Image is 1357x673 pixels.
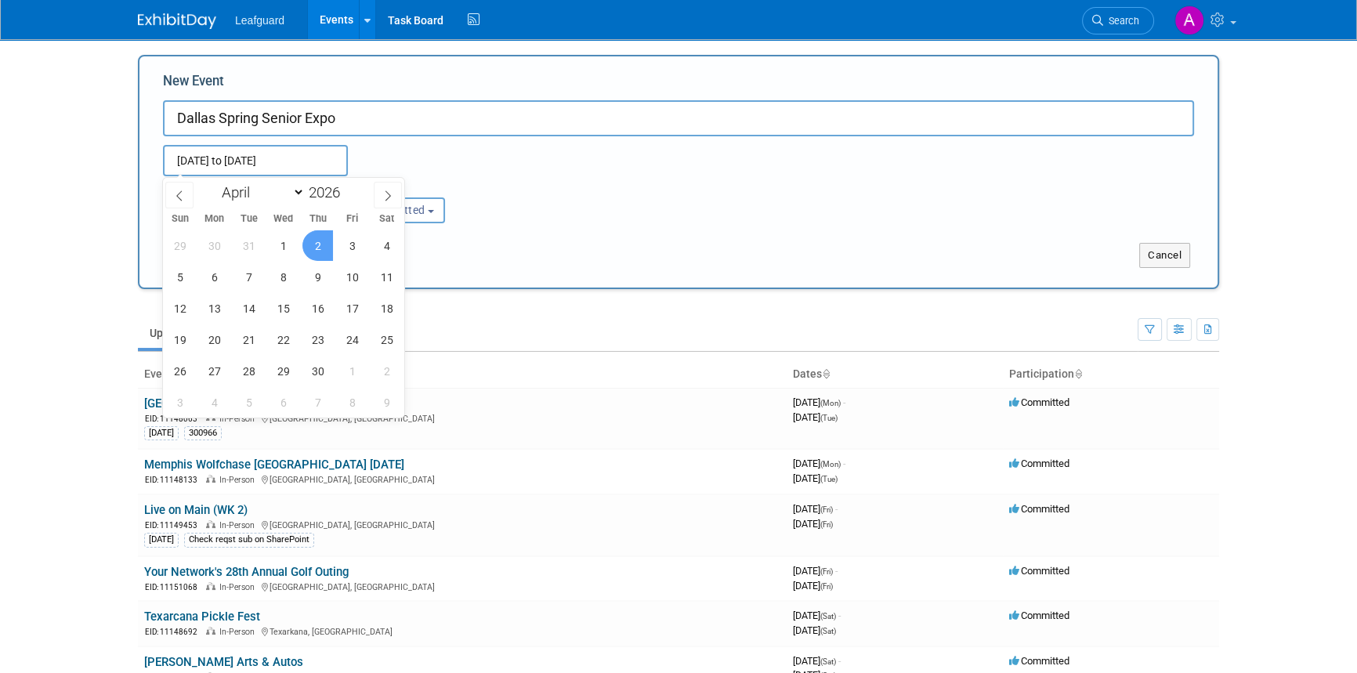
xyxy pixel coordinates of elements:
[1009,565,1069,577] span: Committed
[163,176,315,197] div: Attendance / Format:
[302,230,333,261] span: April 2, 2026
[165,262,195,292] span: April 5, 2026
[1174,5,1204,35] img: Arlene Duncan
[206,475,215,483] img: In-Person Event
[843,396,845,408] span: -
[1074,367,1082,380] a: Sort by Participation Type
[1082,7,1154,34] a: Search
[793,411,838,423] span: [DATE]
[793,472,838,484] span: [DATE]
[820,520,833,529] span: (Fri)
[206,520,215,528] img: In-Person Event
[206,627,215,635] img: In-Person Event
[144,472,780,486] div: [GEOGRAPHIC_DATA], [GEOGRAPHIC_DATA]
[138,13,216,29] img: ExhibitDay
[199,387,230,418] span: May 4, 2026
[268,387,299,418] span: May 6, 2026
[1009,610,1069,621] span: Committed
[232,214,266,224] span: Tue
[268,230,299,261] span: April 1, 2026
[371,293,402,324] span: April 18, 2026
[144,518,780,531] div: [GEOGRAPHIC_DATA], [GEOGRAPHIC_DATA]
[199,262,230,292] span: April 6, 2026
[820,475,838,483] span: (Tue)
[793,624,836,636] span: [DATE]
[793,655,841,667] span: [DATE]
[835,565,838,577] span: -
[793,458,845,469] span: [DATE]
[838,655,841,667] span: -
[144,655,303,669] a: [PERSON_NAME] Arts & Autos
[1009,503,1069,515] span: Committed
[206,582,215,590] img: In-Person Event
[219,414,259,424] span: In-Person
[165,230,195,261] span: March 29, 2026
[793,503,838,515] span: [DATE]
[235,14,284,27] span: Leafguard
[233,324,264,355] span: April 21, 2026
[337,230,367,261] span: April 3, 2026
[268,293,299,324] span: April 15, 2026
[820,657,836,666] span: (Sat)
[199,324,230,355] span: April 20, 2026
[820,505,833,514] span: (Fri)
[302,324,333,355] span: April 23, 2026
[337,262,367,292] span: April 10, 2026
[145,476,204,484] span: EID: 11148133
[820,567,833,576] span: (Fri)
[144,533,179,547] div: [DATE]
[199,230,230,261] span: March 30, 2026
[165,387,195,418] span: May 3, 2026
[835,503,838,515] span: -
[337,356,367,386] span: May 1, 2026
[793,580,833,592] span: [DATE]
[1009,458,1069,469] span: Committed
[337,324,367,355] span: April 24, 2026
[233,356,264,386] span: April 28, 2026
[219,520,259,530] span: In-Person
[1009,655,1069,667] span: Committed
[371,356,402,386] span: May 2, 2026
[268,262,299,292] span: April 8, 2026
[144,458,404,472] a: Memphis Wolfchase [GEOGRAPHIC_DATA] [DATE]
[233,293,264,324] span: April 14, 2026
[165,324,195,355] span: April 19, 2026
[268,356,299,386] span: April 29, 2026
[144,426,179,440] div: [DATE]
[144,503,248,517] a: Live on Main (WK 2)
[138,318,230,348] a: Upcoming45
[335,214,370,224] span: Fri
[145,521,204,530] span: EID: 11149453
[371,262,402,292] span: April 11, 2026
[1009,396,1069,408] span: Committed
[793,518,833,530] span: [DATE]
[1103,15,1139,27] span: Search
[305,183,352,201] input: Year
[145,628,204,636] span: EID: 11148692
[144,411,780,425] div: [GEOGRAPHIC_DATA], [GEOGRAPHIC_DATA]
[820,627,836,635] span: (Sat)
[163,100,1194,136] input: Name of Trade Show / Conference
[233,262,264,292] span: April 7, 2026
[144,396,257,411] a: [GEOGRAPHIC_DATA]
[199,356,230,386] span: April 27, 2026
[163,145,348,176] input: Start Date - End Date
[268,324,299,355] span: April 22, 2026
[793,610,841,621] span: [DATE]
[820,399,841,407] span: (Mon)
[145,414,204,423] span: EID: 11148063
[337,387,367,418] span: May 8, 2026
[219,627,259,637] span: In-Person
[793,565,838,577] span: [DATE]
[371,387,402,418] span: May 9, 2026
[820,582,833,591] span: (Fri)
[787,361,1003,388] th: Dates
[820,460,841,469] span: (Mon)
[215,183,305,202] select: Month
[838,610,841,621] span: -
[1139,243,1190,268] button: Cancel
[820,414,838,422] span: (Tue)
[165,293,195,324] span: April 12, 2026
[144,624,780,638] div: Texarkana, [GEOGRAPHIC_DATA]
[219,475,259,485] span: In-Person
